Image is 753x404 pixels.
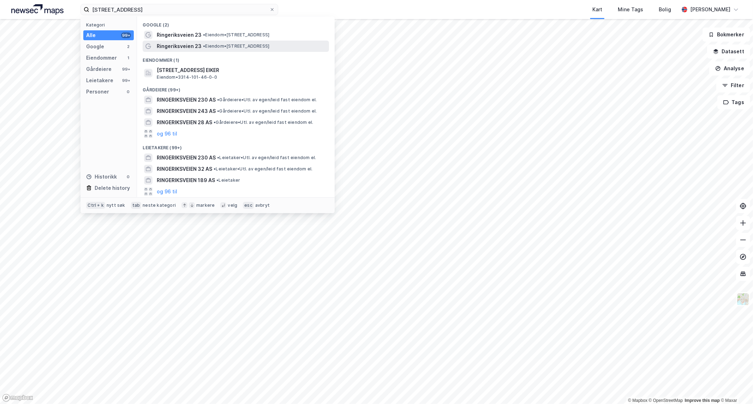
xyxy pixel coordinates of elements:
[157,66,326,74] span: [STREET_ADDRESS] EIKER
[121,32,131,38] div: 99+
[2,394,33,402] a: Mapbox homepage
[203,32,205,37] span: •
[125,44,131,49] div: 2
[217,97,219,102] span: •
[121,78,131,83] div: 99+
[618,5,643,14] div: Mine Tags
[203,43,205,49] span: •
[228,203,237,208] div: velg
[157,165,212,173] span: RINGERIKSVEIEN 32 AS
[709,61,750,76] button: Analyse
[157,153,216,162] span: RINGERIKSVEIEN 230 AS
[217,108,219,114] span: •
[203,32,269,38] span: Eiendom • [STREET_ADDRESS]
[592,5,602,14] div: Kart
[157,187,177,196] button: og 96 til
[717,95,750,109] button: Tags
[86,31,96,40] div: Alle
[216,177,240,183] span: Leietaker
[157,107,216,115] span: RINGERIKSVEIEN 243 AS
[718,370,753,404] iframe: Chat Widget
[125,89,131,95] div: 0
[86,42,104,51] div: Google
[137,82,335,94] div: Gårdeiere (99+)
[628,398,647,403] a: Mapbox
[95,184,130,192] div: Delete history
[217,155,219,160] span: •
[157,129,177,138] button: og 96 til
[89,4,269,15] input: Søk på adresse, matrikkel, gårdeiere, leietakere eller personer
[86,54,117,62] div: Eiendommer
[157,42,202,50] span: Ringeriksveien 23
[690,5,730,14] div: [PERSON_NAME]
[137,52,335,65] div: Eiendommer (1)
[255,203,270,208] div: avbryt
[86,88,109,96] div: Personer
[707,44,750,59] button: Datasett
[121,66,131,72] div: 99+
[125,55,131,61] div: 1
[137,139,335,152] div: Leietakere (99+)
[214,120,313,125] span: Gårdeiere • Utl. av egen/leid fast eiendom el.
[214,166,216,171] span: •
[86,65,112,73] div: Gårdeiere
[86,173,117,181] div: Historikk
[196,203,215,208] div: markere
[157,74,217,80] span: Eiendom • 3314-101-46-0-0
[217,155,316,161] span: Leietaker • Utl. av egen/leid fast eiendom el.
[137,17,335,29] div: Google (2)
[86,76,113,85] div: Leietakere
[649,398,683,403] a: OpenStreetMap
[718,370,753,404] div: Kontrollprogram for chat
[217,108,317,114] span: Gårdeiere • Utl. av egen/leid fast eiendom el.
[157,118,212,127] span: RINGERIKSVEIEN 28 AS
[243,202,254,209] div: esc
[203,43,269,49] span: Eiendom • [STREET_ADDRESS]
[157,31,202,39] span: Ringeriksveien 23
[685,398,720,403] a: Improve this map
[217,97,317,103] span: Gårdeiere • Utl. av egen/leid fast eiendom el.
[659,5,671,14] div: Bolig
[86,202,105,209] div: Ctrl + k
[703,28,750,42] button: Bokmerker
[214,166,312,172] span: Leietaker • Utl. av egen/leid fast eiendom el.
[143,203,176,208] div: neste kategori
[716,78,750,92] button: Filter
[157,96,216,104] span: RINGERIKSVEIEN 230 AS
[107,203,125,208] div: nytt søk
[157,176,215,185] span: RINGERIKSVEIEN 189 AS
[214,120,216,125] span: •
[216,177,219,183] span: •
[125,174,131,180] div: 0
[131,202,142,209] div: tab
[11,4,64,15] img: logo.a4113a55bc3d86da70a041830d287a7e.svg
[86,22,134,28] div: Kategori
[736,293,750,306] img: Z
